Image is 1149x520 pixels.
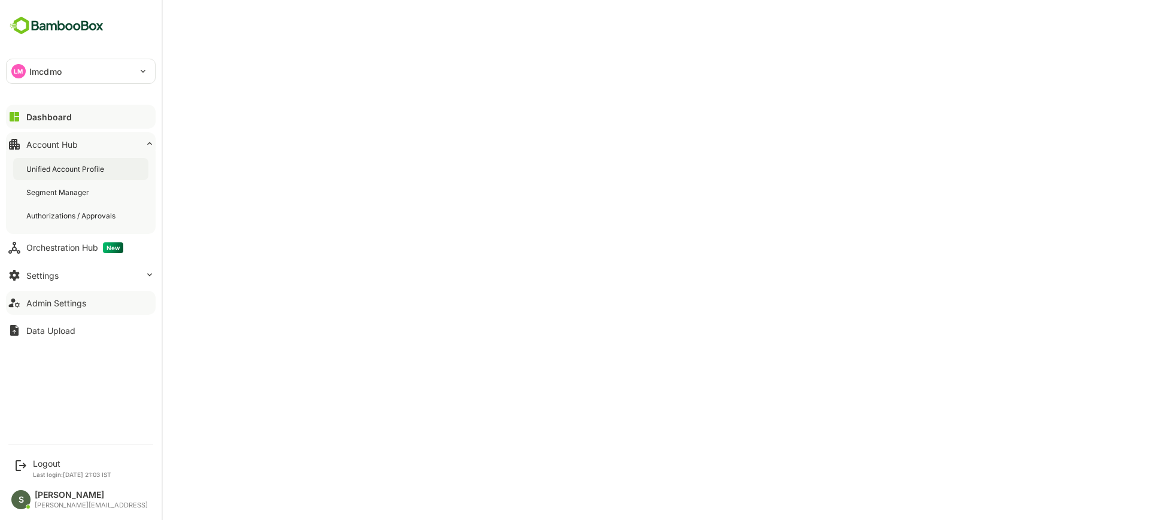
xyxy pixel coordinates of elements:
[26,164,107,174] div: Unified Account Profile
[6,14,107,37] img: BambooboxFullLogoMark.5f36c76dfaba33ec1ec1367b70bb1252.svg
[26,187,92,197] div: Segment Manager
[6,236,156,260] button: Orchestration HubNew
[26,112,72,122] div: Dashboard
[11,490,31,509] div: S
[26,139,78,150] div: Account Hub
[7,59,155,83] div: LMlmcdmo
[26,298,86,308] div: Admin Settings
[6,263,156,287] button: Settings
[6,291,156,315] button: Admin Settings
[29,65,62,78] p: lmcdmo
[26,242,123,253] div: Orchestration Hub
[33,458,111,469] div: Logout
[33,471,111,478] p: Last login: [DATE] 21:03 IST
[35,490,148,500] div: [PERSON_NAME]
[103,242,123,253] span: New
[26,326,75,336] div: Data Upload
[11,64,26,78] div: LM
[6,132,156,156] button: Account Hub
[6,105,156,129] button: Dashboard
[26,211,118,221] div: Authorizations / Approvals
[26,270,59,281] div: Settings
[6,318,156,342] button: Data Upload
[35,501,148,509] div: [PERSON_NAME][EMAIL_ADDRESS]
